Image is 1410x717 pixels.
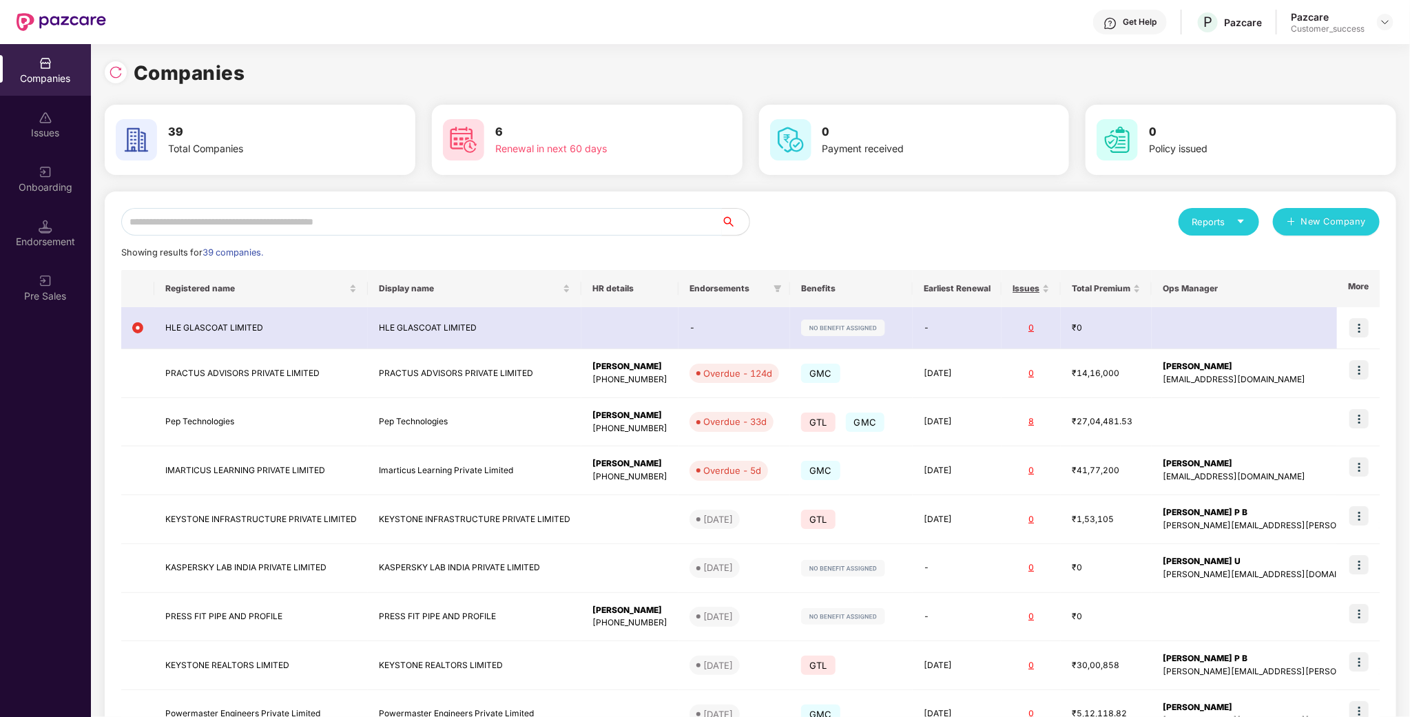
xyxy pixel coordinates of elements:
div: [PHONE_NUMBER] [592,470,667,484]
td: Imarticus Learning Private Limited [368,446,581,495]
h3: 39 [168,123,357,141]
td: PRACTUS ADVISORS PRIVATE LIMITED [154,349,368,398]
td: PRESS FIT PIPE AND PROFILE [368,593,581,642]
th: More [1337,270,1380,307]
span: caret-down [1236,217,1245,226]
h3: 0 [1149,123,1338,141]
span: Showing results for [121,247,263,258]
td: KEYSTONE INFRASTRUCTURE PRIVATE LIMITED [154,495,368,544]
img: icon [1349,409,1369,428]
img: icon [1349,360,1369,380]
div: Renewal in next 60 days [495,141,684,156]
span: Endorsements [690,283,768,294]
span: GTL [801,656,836,675]
span: Display name [379,283,560,294]
td: [DATE] [913,446,1002,495]
div: ₹14,16,000 [1072,367,1141,380]
div: Get Help [1123,17,1157,28]
div: 0 [1013,659,1050,672]
th: Total Premium [1061,270,1152,307]
div: 0 [1013,513,1050,526]
img: icon [1349,506,1369,526]
span: GMC [801,461,840,480]
img: icon [1349,604,1369,623]
td: HLE GLASCOAT LIMITED [154,307,368,349]
img: svg+xml;base64,PHN2ZyB4bWxucz0iaHR0cDovL3d3dy53My5vcmcvMjAwMC9zdmciIHdpZHRoPSIxMjIiIGhlaWdodD0iMj... [801,320,885,336]
img: svg+xml;base64,PHN2ZyB4bWxucz0iaHR0cDovL3d3dy53My5vcmcvMjAwMC9zdmciIHdpZHRoPSI2MCIgaGVpZ2h0PSI2MC... [116,119,157,160]
td: - [913,593,1002,642]
td: IMARTICUS LEARNING PRIVATE LIMITED [154,446,368,495]
div: Total Companies [168,141,357,156]
div: [DATE] [703,512,733,526]
div: [DATE] [703,610,733,623]
img: svg+xml;base64,PHN2ZyB3aWR0aD0iMjAiIGhlaWdodD0iMjAiIHZpZXdCb3g9IjAgMCAyMCAyMCIgZmlsbD0ibm9uZSIgeG... [39,165,52,179]
img: svg+xml;base64,PHN2ZyBpZD0iSXNzdWVzX2Rpc2FibGVkIiB4bWxucz0iaHR0cDovL3d3dy53My5vcmcvMjAwMC9zdmciIH... [39,111,52,125]
img: svg+xml;base64,PHN2ZyBpZD0iUmVsb2FkLTMyeDMyIiB4bWxucz0iaHR0cDovL3d3dy53My5vcmcvMjAwMC9zdmciIHdpZH... [109,65,123,79]
img: svg+xml;base64,PHN2ZyBpZD0iQ29tcGFuaWVzIiB4bWxucz0iaHR0cDovL3d3dy53My5vcmcvMjAwMC9zdmciIHdpZHRoPS... [39,56,52,70]
span: search [721,216,749,227]
td: PRESS FIT PIPE AND PROFILE [154,593,368,642]
div: [PHONE_NUMBER] [592,422,667,435]
td: - [913,307,1002,349]
th: Issues [1002,270,1061,307]
img: svg+xml;base64,PHN2ZyB4bWxucz0iaHR0cDovL3d3dy53My5vcmcvMjAwMC9zdmciIHdpZHRoPSI2MCIgaGVpZ2h0PSI2MC... [770,119,811,160]
div: ₹27,04,481.53 [1072,415,1141,428]
td: [DATE] [913,398,1002,447]
div: Pazcare [1224,16,1262,29]
div: ₹1,53,105 [1072,513,1141,526]
div: Payment received [822,141,1011,156]
div: 8 [1013,415,1050,428]
div: 0 [1013,464,1050,477]
img: svg+xml;base64,PHN2ZyB4bWxucz0iaHR0cDovL3d3dy53My5vcmcvMjAwMC9zdmciIHdpZHRoPSIxMiIgaGVpZ2h0PSIxMi... [132,322,143,333]
span: P [1203,14,1212,30]
span: filter [771,280,785,297]
div: Pazcare [1291,10,1365,23]
div: [PHONE_NUMBER] [592,373,667,386]
td: KEYSTONE REALTORS LIMITED [154,641,368,690]
img: icon [1349,318,1369,337]
td: HLE GLASCOAT LIMITED [368,307,581,349]
div: Overdue - 33d [703,415,767,428]
img: icon [1349,457,1369,477]
span: Registered name [165,283,346,294]
div: ₹0 [1072,561,1141,574]
div: 0 [1013,322,1050,335]
h1: Companies [134,58,245,88]
th: Benefits [790,270,913,307]
td: [DATE] [913,641,1002,690]
div: [PERSON_NAME] [592,360,667,373]
div: ₹0 [1072,610,1141,623]
td: [DATE] [913,349,1002,398]
img: svg+xml;base64,PHN2ZyB4bWxucz0iaHR0cDovL3d3dy53My5vcmcvMjAwMC9zdmciIHdpZHRoPSIxMjIiIGhlaWdodD0iMj... [801,608,885,625]
img: svg+xml;base64,PHN2ZyB4bWxucz0iaHR0cDovL3d3dy53My5vcmcvMjAwMC9zdmciIHdpZHRoPSI2MCIgaGVpZ2h0PSI2MC... [443,119,484,160]
td: Pep Technologies [368,398,581,447]
th: HR details [581,270,678,307]
button: search [721,208,750,236]
th: Earliest Renewal [913,270,1002,307]
div: Overdue - 124d [703,366,772,380]
span: plus [1287,217,1296,228]
td: KEYSTONE INFRASTRUCTURE PRIVATE LIMITED [368,495,581,544]
span: Total Premium [1072,283,1130,294]
span: GMC [801,364,840,383]
div: ₹41,77,200 [1072,464,1141,477]
span: Issues [1013,283,1039,294]
span: GMC [846,413,885,432]
span: New Company [1301,215,1367,229]
td: - [678,307,790,349]
th: Registered name [154,270,368,307]
div: ₹0 [1072,322,1141,335]
img: svg+xml;base64,PHN2ZyBpZD0iSGVscC0zMngzMiIgeG1sbnM9Imh0dHA6Ly93d3cudzMub3JnLzIwMDAvc3ZnIiB3aWR0aD... [1103,17,1117,30]
div: Overdue - 5d [703,464,761,477]
span: GTL [801,510,836,529]
h3: 0 [822,123,1011,141]
th: Display name [368,270,581,307]
img: icon [1349,555,1369,574]
img: svg+xml;base64,PHN2ZyBpZD0iRHJvcGRvd24tMzJ4MzIiIHhtbG5zPSJodHRwOi8vd3d3LnczLm9yZy8yMDAwL3N2ZyIgd2... [1380,17,1391,28]
td: KEYSTONE REALTORS LIMITED [368,641,581,690]
td: Pep Technologies [154,398,368,447]
img: svg+xml;base64,PHN2ZyB4bWxucz0iaHR0cDovL3d3dy53My5vcmcvMjAwMC9zdmciIHdpZHRoPSIxMjIiIGhlaWdodD0iMj... [801,560,885,576]
div: [PERSON_NAME] [592,457,667,470]
div: 0 [1013,561,1050,574]
td: - [913,544,1002,593]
